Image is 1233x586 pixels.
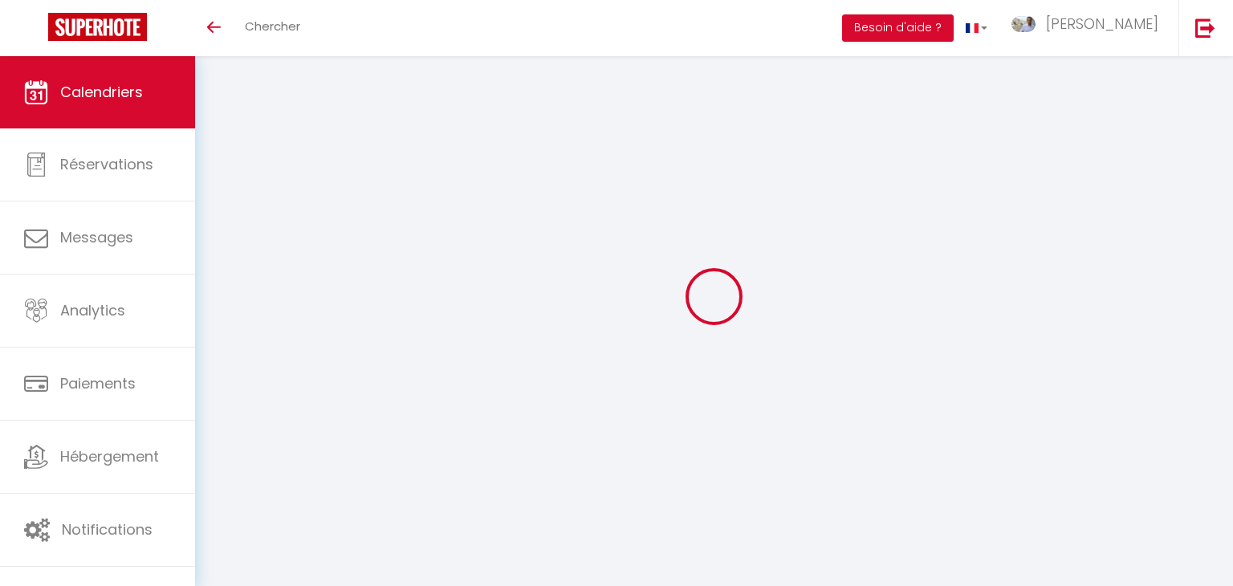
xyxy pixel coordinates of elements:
[245,18,300,35] span: Chercher
[842,14,954,42] button: Besoin d'aide ?
[48,13,147,41] img: Super Booking
[60,446,159,466] span: Hébergement
[60,373,136,393] span: Paiements
[62,519,153,539] span: Notifications
[1046,14,1158,34] span: [PERSON_NAME]
[1011,16,1036,32] img: ...
[60,154,153,174] span: Réservations
[60,300,125,320] span: Analytics
[60,82,143,102] span: Calendriers
[1195,18,1215,38] img: logout
[60,227,133,247] span: Messages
